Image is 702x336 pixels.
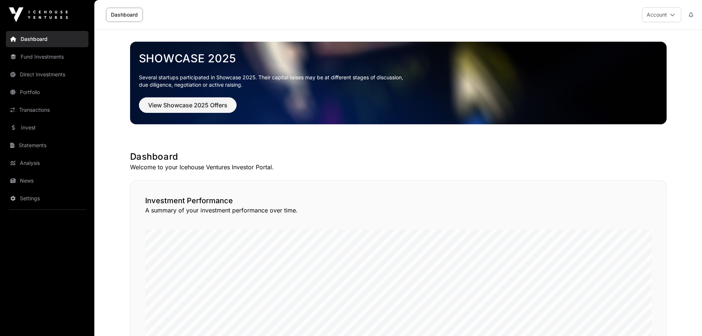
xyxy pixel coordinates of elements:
h1: Dashboard [130,151,667,163]
img: Showcase 2025 [130,42,667,124]
a: Settings [6,190,88,207]
a: Fund Investments [6,49,88,65]
a: Statements [6,137,88,153]
a: Showcase 2025 [139,52,658,65]
a: Analysis [6,155,88,171]
a: Invest [6,119,88,136]
button: View Showcase 2025 Offers [139,97,237,113]
button: Account [642,7,681,22]
h2: Investment Performance [145,195,652,206]
a: Direct Investments [6,66,88,83]
a: Portfolio [6,84,88,100]
a: Transactions [6,102,88,118]
span: View Showcase 2025 Offers [148,101,227,110]
img: Icehouse Ventures Logo [9,7,68,22]
a: View Showcase 2025 Offers [139,105,237,112]
p: A summary of your investment performance over time. [145,206,652,215]
p: Welcome to your Icehouse Ventures Investor Portal. [130,163,667,172]
a: News [6,173,88,189]
p: Several startups participated in Showcase 2025. Their capital raises may be at different stages o... [139,74,658,89]
a: Dashboard [6,31,88,47]
a: Dashboard [106,8,143,22]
